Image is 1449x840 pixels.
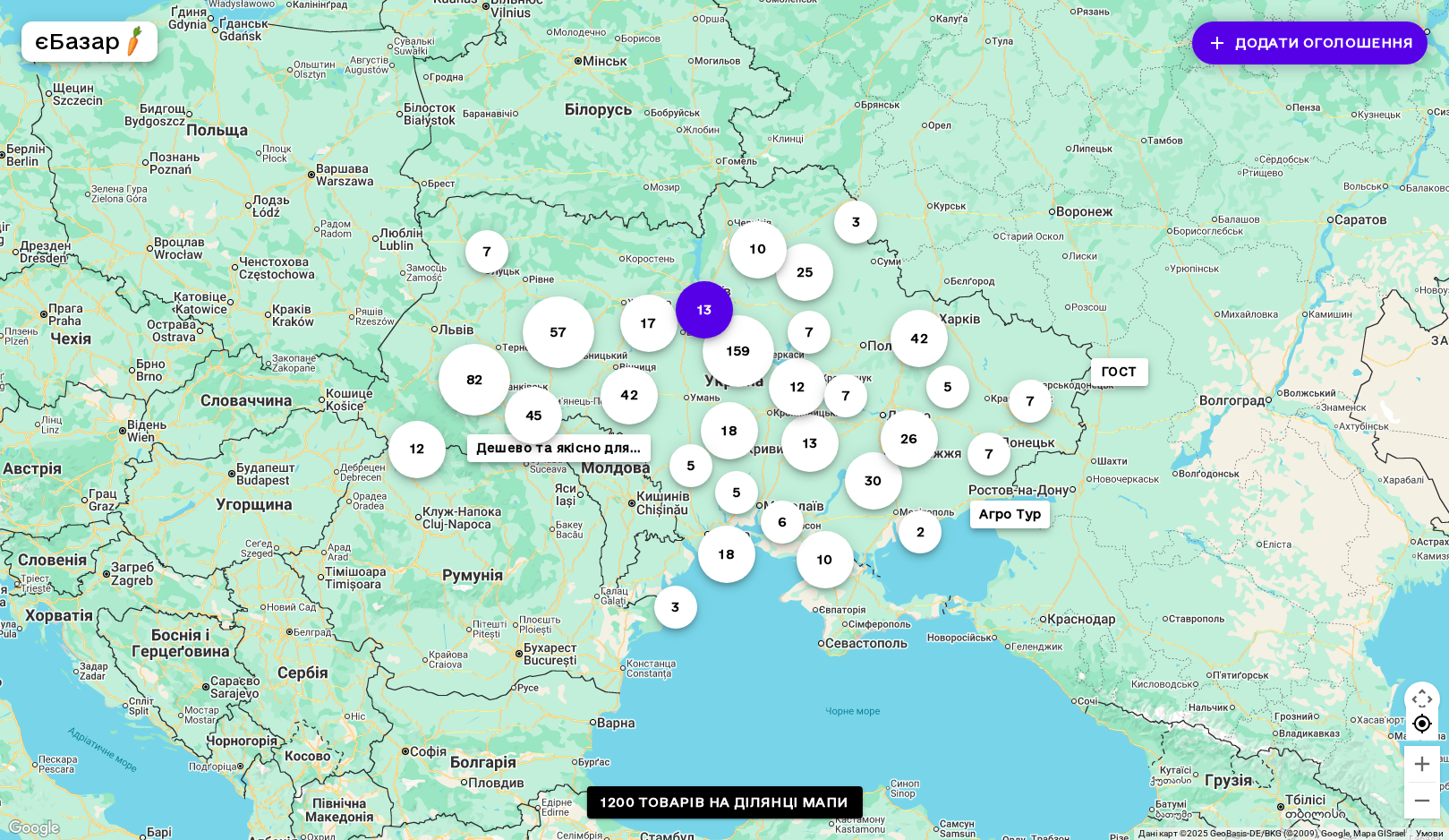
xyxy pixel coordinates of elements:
[1404,681,1440,717] button: Налаштування камери на Картах
[466,434,650,462] button: Дешево та якісно для...
[1404,746,1440,782] button: Збільшити
[21,21,158,62] button: єБазарlogo
[970,501,1050,528] button: Агро Тур
[899,510,942,553] button: 2
[1192,21,1428,64] button: Додати оголошення
[654,586,697,629] button: 3
[700,402,757,459] button: 18
[925,365,968,408] button: 5
[715,471,758,514] button: 5
[761,501,804,544] button: 6
[796,531,853,588] button: 10
[697,526,754,583] button: 18
[844,452,901,510] button: 30
[601,367,658,424] button: 42
[4,817,64,840] img: Google
[676,281,733,339] button: 13
[439,344,510,416] button: 82
[586,786,862,819] a: 1200 товарів на ділянці мапи
[824,374,867,417] button: 7
[729,221,787,279] button: 10
[781,415,839,472] button: 13
[1404,783,1440,819] button: Зменшити
[523,296,594,368] button: 57
[1009,380,1052,423] button: 7
[505,387,562,444] button: 45
[619,295,677,352] button: 17
[35,27,120,56] h5: єБазар
[703,315,774,387] button: 159
[834,201,877,244] button: 3
[788,311,831,354] button: 7
[465,230,507,273] button: 7
[118,25,149,56] img: logo
[669,444,712,487] button: 5
[776,244,833,301] button: 25
[1090,358,1147,386] button: ГОСТ
[891,310,948,367] button: 42
[1416,828,1444,838] a: Умови
[1138,828,1405,838] span: Дані карт ©2025 GeoBasis-DE/BKG (©2009), Google, Mapa GISrael
[769,358,826,416] button: 12
[967,433,1010,476] button: 7
[880,410,937,467] button: 26
[388,421,446,478] button: 12
[4,817,64,840] a: Відкрити цю область на Картах Google (відкриється нове вікно)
